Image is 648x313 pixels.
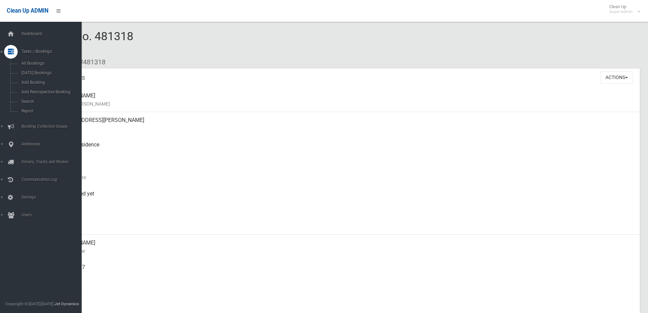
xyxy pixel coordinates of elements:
[54,137,634,161] div: Front of Residence
[74,56,105,68] li: #481318
[54,124,634,132] small: Address
[54,198,634,206] small: Collected At
[54,247,634,255] small: Contact Name
[19,124,87,129] span: Booking Collection Issues
[19,213,87,217] span: Users
[54,210,634,235] div: [DATE]
[7,7,48,14] span: Clean Up ADMIN
[54,301,79,306] strong: Jet Dynamics
[54,161,634,186] div: [DATE]
[54,186,634,210] div: Not collected yet
[54,259,634,284] div: 0418206777
[54,100,634,108] small: Name of [PERSON_NAME]
[19,31,87,36] span: Dashboard
[19,90,81,94] span: Add Retrospective Booking
[54,235,634,259] div: [PERSON_NAME]
[19,99,81,104] span: Search
[54,88,634,112] div: [PERSON_NAME]
[54,296,634,304] small: Landline
[19,159,87,164] span: Drivers, Trucks and Routes
[19,142,87,146] span: Addresses
[54,271,634,280] small: Mobile
[54,222,634,231] small: Zone
[19,195,87,200] span: Settings
[19,177,87,182] span: Communication Log
[54,149,634,157] small: Pickup Point
[609,9,633,14] small: Super Admin
[19,61,81,66] span: All Bookings
[19,71,81,75] span: [DATE] Bookings
[19,49,87,54] span: Tasks / Bookings
[19,80,81,85] span: Add Booking
[30,29,133,56] span: Booking No. 481318
[54,173,634,182] small: Collection Date
[5,301,53,306] span: Copyright © [DATE]-[DATE]
[54,284,634,308] div: None given
[606,4,639,14] span: Clean Up
[600,71,633,84] button: Actions
[54,112,634,137] div: [STREET_ADDRESS][PERSON_NAME]
[19,109,81,113] span: Report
